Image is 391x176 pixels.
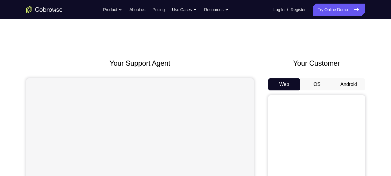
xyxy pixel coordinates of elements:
[103,4,122,16] button: Product
[313,4,365,16] a: Try Online Demo
[172,4,197,16] button: Use Cases
[26,58,254,69] h2: Your Support Agent
[129,4,145,16] a: About us
[287,6,288,13] span: /
[268,78,301,90] button: Web
[26,6,63,13] a: Go to the home page
[300,78,333,90] button: iOS
[152,4,165,16] a: Pricing
[268,58,365,69] h2: Your Customer
[291,4,305,16] a: Register
[204,4,229,16] button: Resources
[273,4,285,16] a: Log In
[333,78,365,90] button: Android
